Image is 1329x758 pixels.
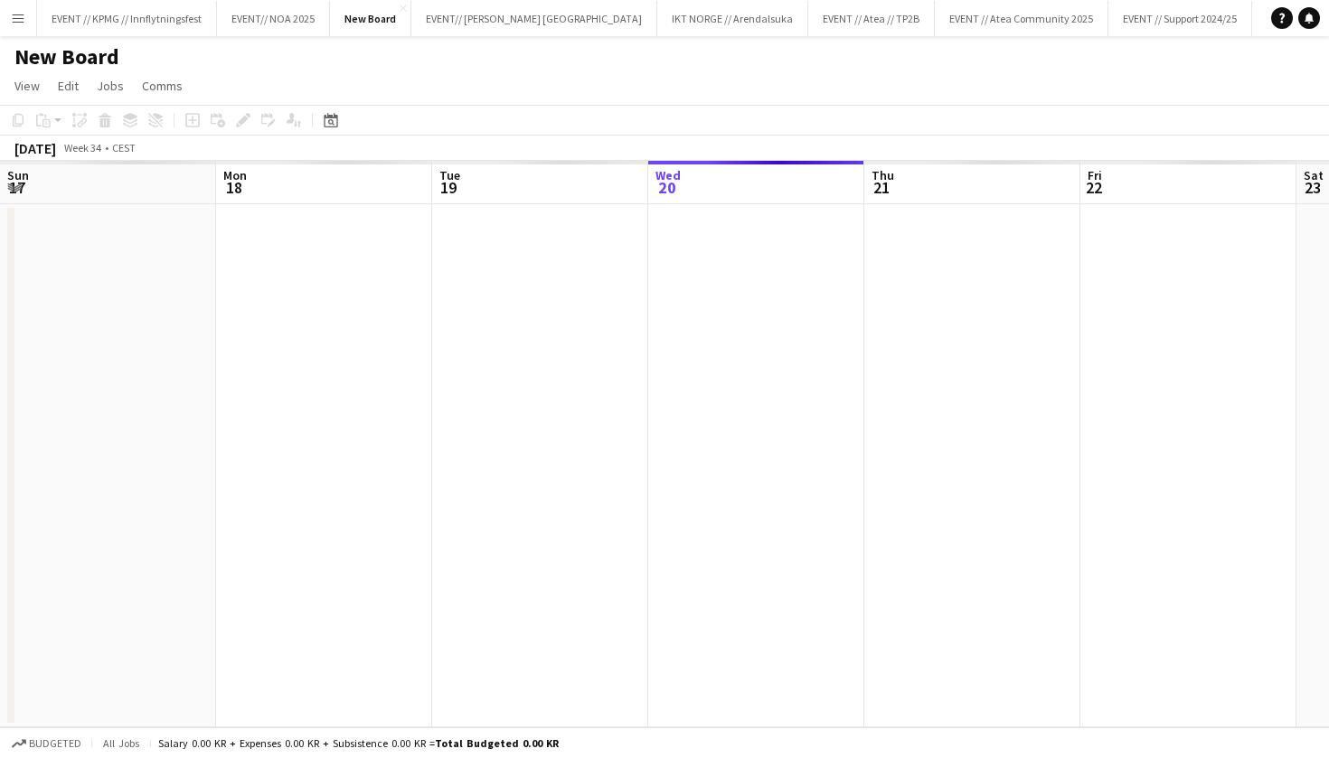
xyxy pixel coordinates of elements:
button: EVENT// [PERSON_NAME] [GEOGRAPHIC_DATA] [411,1,657,36]
span: 22 [1085,177,1102,198]
span: Thu [872,167,894,183]
span: View [14,78,40,94]
span: Mon [223,167,247,183]
button: IKT NORGE // Arendalsuka [657,1,808,36]
div: CEST [112,141,136,154]
button: New Board [330,1,411,36]
span: Sat [1304,167,1324,183]
span: 21 [869,177,894,198]
span: Budgeted [29,737,81,750]
span: 19 [437,177,460,198]
div: Salary 0.00 KR + Expenses 0.00 KR + Subsistence 0.00 KR = [158,736,559,750]
button: EVENT // Atea // TP2B [808,1,935,36]
span: All jobs [99,736,143,750]
span: Tue [439,167,460,183]
button: EVENT// NOA 2025 [217,1,330,36]
h1: New Board [14,43,119,70]
button: EVENT // KPMG // Innflytningsfest [37,1,217,36]
span: Week 34 [60,141,105,154]
a: Jobs [90,74,131,98]
span: Comms [142,78,183,94]
span: 23 [1301,177,1324,198]
a: View [7,74,47,98]
span: Edit [58,78,79,94]
span: 20 [653,177,681,198]
a: Comms [135,74,190,98]
div: [DATE] [14,139,56,157]
button: EVENT // Support 2024/25 [1108,1,1252,36]
span: Jobs [97,78,124,94]
span: Wed [655,167,681,183]
span: Sun [7,167,29,183]
span: 18 [221,177,247,198]
span: Fri [1088,167,1102,183]
span: 17 [5,177,29,198]
a: Edit [51,74,86,98]
button: EVENT // Atea Community 2025 [935,1,1108,36]
button: Budgeted [9,734,84,753]
span: Total Budgeted 0.00 KR [435,736,559,750]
